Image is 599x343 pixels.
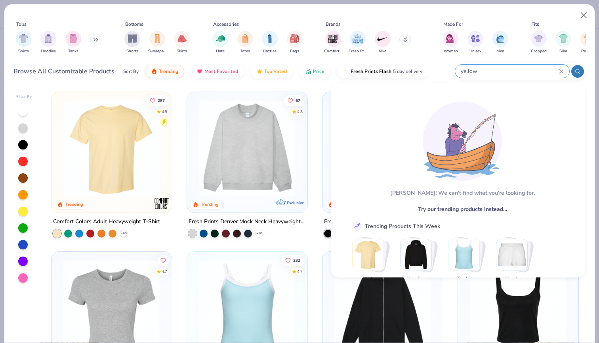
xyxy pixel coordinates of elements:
button: filter button [375,31,391,54]
div: Fresh Prints Boston Heavyweight Hoodie [324,217,427,227]
div: filter for Shirts [16,31,32,54]
div: 4.7 [297,268,303,274]
div: filter for Totes [237,31,253,54]
span: Hats [216,48,225,54]
span: Sweatpants [148,48,166,54]
span: Shirts [18,48,29,54]
div: filter for Hats [212,31,228,54]
img: Tanks [448,239,479,270]
button: filter button [443,31,459,54]
button: Price [299,65,330,78]
span: Women [444,48,458,54]
span: Hoodies [403,275,429,283]
img: Bottles Image [265,34,274,43]
button: filter button [174,31,190,54]
span: Try our trending products instead… [418,205,507,213]
span: Tanks [68,48,78,54]
div: filter for Unisex [467,31,483,54]
div: filter for Women [443,31,459,54]
img: Bags Image [290,34,299,43]
div: filter for Comfort Colors [324,31,342,54]
span: Unisex [469,48,481,54]
button: Like [284,95,304,106]
div: Sort By [123,68,139,75]
img: most_fav.gif [196,68,203,75]
div: 4.7 [162,268,168,274]
img: Tanks Image [69,34,78,43]
button: Stack Card Button Shorts [496,239,532,286]
img: trend_line.gif [353,222,361,230]
div: filter for Bottles [262,31,278,54]
div: filter for Slim [555,31,571,54]
img: Men Image [496,34,505,43]
span: Cropped [531,48,547,54]
div: Made For [443,21,463,28]
img: Regular Image [584,34,593,43]
img: trending.gif [151,68,157,75]
span: Slim [559,48,567,54]
span: Nike [379,48,386,54]
div: filter for Skirts [174,31,190,54]
img: Women Image [446,34,455,43]
button: Top Rated [250,65,293,78]
button: filter button [237,31,253,54]
img: TopRated.gif [256,68,263,75]
button: filter button [287,31,303,54]
span: Most Favorited [204,68,238,75]
button: filter button [212,31,228,54]
input: Try "T-Shirt" [460,67,559,76]
div: filter for Men [492,31,508,54]
button: filter button [555,31,571,54]
img: f5d85501-0dbb-4ee4-b115-c08fa3845d83 [195,100,299,197]
div: filter for Tanks [65,31,81,54]
div: filter for Sweatpants [148,31,166,54]
button: filter button [324,31,342,54]
span: Fresh Prints Flash [351,68,391,75]
img: Shirts Image [19,34,28,43]
button: filter button [124,31,140,54]
div: Fits [531,21,539,28]
img: Loading... [423,102,502,181]
img: Fresh Prints Image [352,33,364,45]
img: Totes Image [241,34,250,43]
button: filter button [148,31,166,54]
span: Trending [159,68,178,75]
button: Most Favorited [191,65,244,78]
span: Skirts [177,48,187,54]
div: Bottoms [125,21,143,28]
span: Bottles [263,48,277,54]
div: filter for Nike [375,31,391,54]
div: Accessories [213,21,239,28]
div: Fresh Prints Denver Mock Neck Heavyweight Sweatshirt [189,217,306,227]
div: 4.9 [162,109,168,115]
span: Regular [581,48,595,54]
img: Shorts [496,239,527,270]
div: filter for Shorts [124,31,140,54]
div: filter for Regular [580,31,596,54]
img: flash.gif [343,68,349,75]
button: Stack Card Button Hoodies [400,239,437,286]
button: Like [146,95,169,106]
span: Top Rated [264,68,287,75]
span: Shirts [355,275,381,283]
button: Like [158,255,169,266]
div: Trending Products This Week [365,222,440,230]
img: Shirts [353,239,383,270]
img: Hats Image [216,34,225,43]
button: filter button [531,31,547,54]
span: Shorts [499,275,525,283]
button: filter button [16,31,32,54]
img: Comfort Colors Image [327,33,339,45]
button: filter button [492,31,508,54]
span: + 60 [121,231,127,236]
button: Trending [145,65,184,78]
button: filter button [349,31,367,54]
button: filter button [262,31,278,54]
button: filter button [65,31,81,54]
div: filter for Hoodies [40,31,56,54]
div: filter for Cropped [531,31,547,54]
img: 029b8af0-80e6-406f-9fdc-fdf898547912 [59,100,164,197]
div: Comfort Colors Adult Heavyweight T-Shirt [53,217,160,227]
span: Men [496,48,504,54]
span: 287 [158,98,165,102]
